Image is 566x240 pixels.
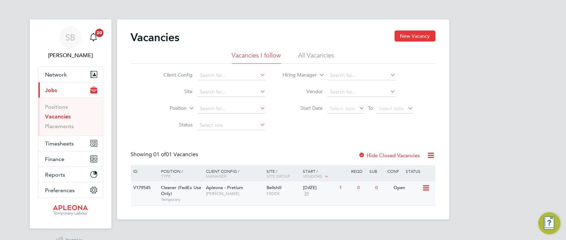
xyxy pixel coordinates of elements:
div: Position / [156,165,204,182]
label: Site [153,88,192,95]
a: Go to home page [38,205,103,216]
input: Search for... [327,71,396,80]
div: [DATE] [303,185,336,191]
a: 20 [87,26,100,48]
div: Reqd [350,165,368,177]
div: 0 [356,181,374,194]
label: Position [147,105,187,112]
img: apleona-logo-retina.png [53,205,88,216]
div: Conf [386,165,404,177]
div: 1 [338,181,356,194]
a: Vacancies [45,113,71,120]
button: New Vacancy [395,30,435,42]
span: Suzanne Bell [38,51,103,60]
input: Search for... [197,104,266,114]
span: To [366,104,375,113]
span: FEDEX [267,191,299,196]
span: Apleona - Pretium [206,185,243,190]
label: Start Date [283,105,323,111]
input: Select one [197,121,266,130]
span: Vendors [303,173,322,179]
input: Search for... [327,87,396,97]
span: [PERSON_NAME] [206,191,263,196]
span: Preferences [45,187,75,194]
span: Manager [206,173,226,179]
div: Site / [265,165,301,182]
div: 0 [374,181,392,194]
div: Client Config / [204,165,265,182]
span: Finance [45,156,65,162]
li: Vacancies I follow [232,51,281,64]
button: Preferences [38,183,103,198]
input: Search for... [197,87,266,97]
span: Cleaner (FedEx Use Only) [161,185,201,196]
h2: Vacancies [131,30,180,44]
a: Positions [45,104,68,110]
span: 20 [95,29,104,37]
label: Hiring Manager [277,72,317,79]
a: SB[PERSON_NAME] [38,26,103,60]
span: Jobs [45,87,57,94]
button: Finance [38,151,103,167]
span: Select date [330,105,355,112]
div: Sub [368,165,386,177]
input: Search for... [197,71,266,80]
button: Jobs [38,82,103,98]
div: ID [132,165,156,177]
span: Bellshill [267,185,281,190]
span: 39 [303,191,310,197]
div: Open [392,181,422,194]
label: Vendor [283,88,323,95]
span: Reports [45,171,65,178]
div: Jobs [38,98,103,135]
span: Type [161,173,171,179]
label: Client Config [153,72,192,78]
span: Timesheets [45,140,74,147]
span: Network [45,71,67,78]
div: Start / [301,165,350,183]
span: Temporary [161,197,203,202]
div: V179545 [132,181,156,194]
span: Site Group [267,173,290,179]
label: Hide Closed Vacancies [359,152,420,159]
span: 01 Vacancies [154,151,198,158]
nav: Main navigation [30,19,111,229]
button: Engage Resource Center [538,212,560,234]
span: Select date [379,105,404,112]
span: SB [66,33,75,42]
li: All Vacancies [298,51,334,64]
button: Network [38,67,103,82]
div: Status [404,165,434,177]
div: Showing [131,151,200,158]
button: Timesheets [38,136,103,151]
a: Placements [45,123,74,130]
span: 01 of [154,151,166,158]
label: Status [153,122,192,128]
button: Reports [38,167,103,182]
